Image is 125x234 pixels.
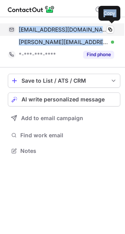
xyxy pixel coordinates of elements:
span: Find work email [20,132,117,139]
span: Add to email campaign [21,115,83,121]
button: Find work email [8,130,120,141]
span: [EMAIL_ADDRESS][DOMAIN_NAME] [19,26,108,33]
button: AI write personalized message [8,92,120,106]
button: save-profile-one-click [8,74,120,88]
button: Reveal Button [83,51,114,58]
button: Notes [8,145,120,156]
span: Notes [20,147,117,154]
img: ContactOut v5.3.10 [8,5,55,14]
button: Add to email campaign [8,111,120,125]
div: Save to List / ATS / CRM [21,78,107,84]
span: AI write personalized message [21,96,105,103]
span: [PERSON_NAME][EMAIL_ADDRESS][DOMAIN_NAME] [19,39,108,46]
